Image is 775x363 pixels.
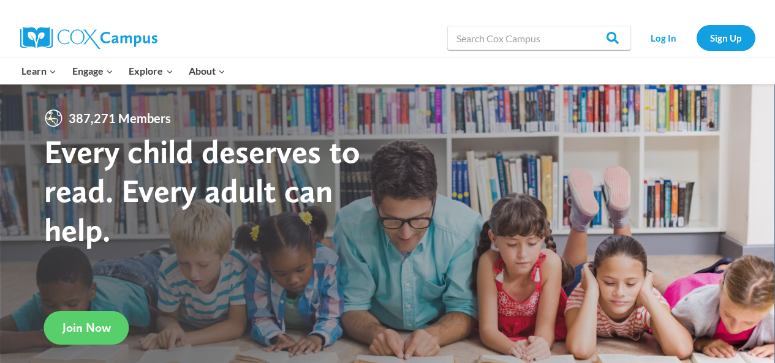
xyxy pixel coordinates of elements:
[447,26,631,50] input: Search Cox Campus
[14,58,233,84] nav: Primary Navigation
[697,25,755,50] a: Sign Up
[64,108,176,128] span: 387,271 Members
[72,63,113,79] span: Engage
[44,132,360,249] strong: Every child deserves to read. Every adult can help.
[62,320,111,335] span: Join Now
[20,27,157,49] img: Cox Campus
[129,63,173,79] span: Explore
[637,25,755,50] nav: Secondary Navigation
[21,63,56,79] span: Learn
[637,25,690,50] a: Log In
[44,311,129,345] a: Join Now
[189,63,225,79] span: About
